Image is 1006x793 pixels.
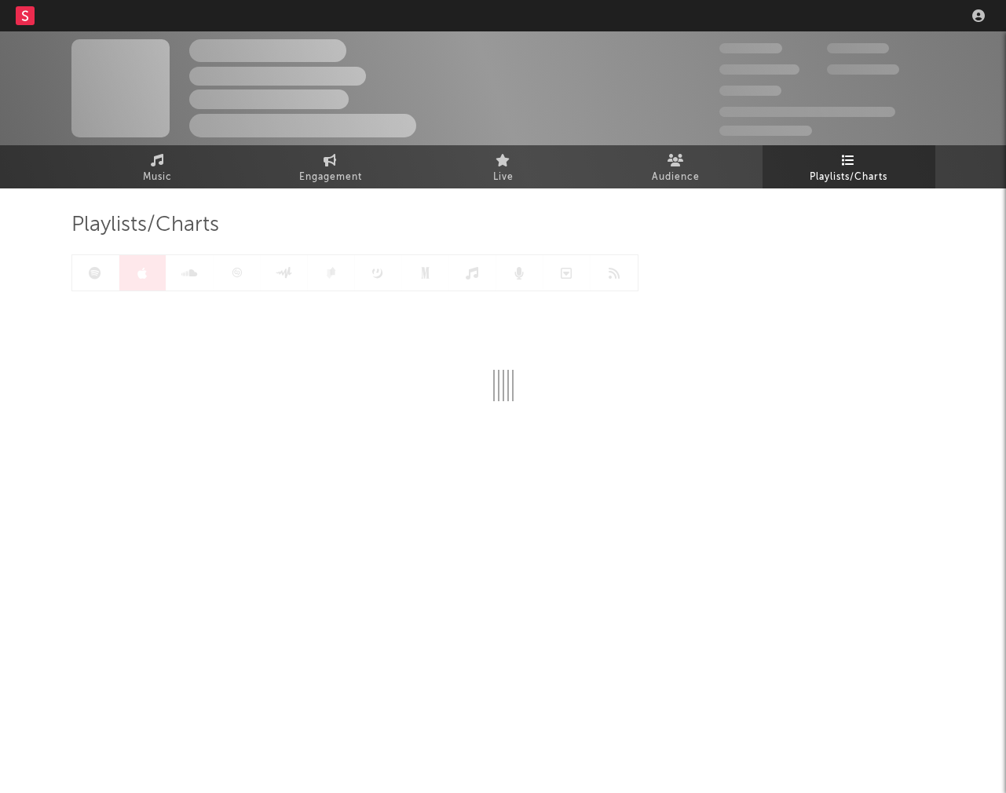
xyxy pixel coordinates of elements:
a: Audience [590,145,763,188]
a: Playlists/Charts [763,145,935,188]
a: Live [417,145,590,188]
span: 100,000 [719,86,781,96]
span: 1,000,000 [827,64,899,75]
span: 100,000 [827,43,889,53]
span: Jump Score: 85.0 [719,126,812,136]
span: Playlists/Charts [71,216,219,235]
span: 300,000 [719,43,782,53]
span: Audience [652,168,700,187]
span: 50,000,000 Monthly Listeners [719,107,895,117]
span: Live [493,168,514,187]
a: Music [71,145,244,188]
span: Engagement [299,168,362,187]
span: Playlists/Charts [810,168,887,187]
span: Music [143,168,172,187]
a: Engagement [244,145,417,188]
span: 50,000,000 [719,64,799,75]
